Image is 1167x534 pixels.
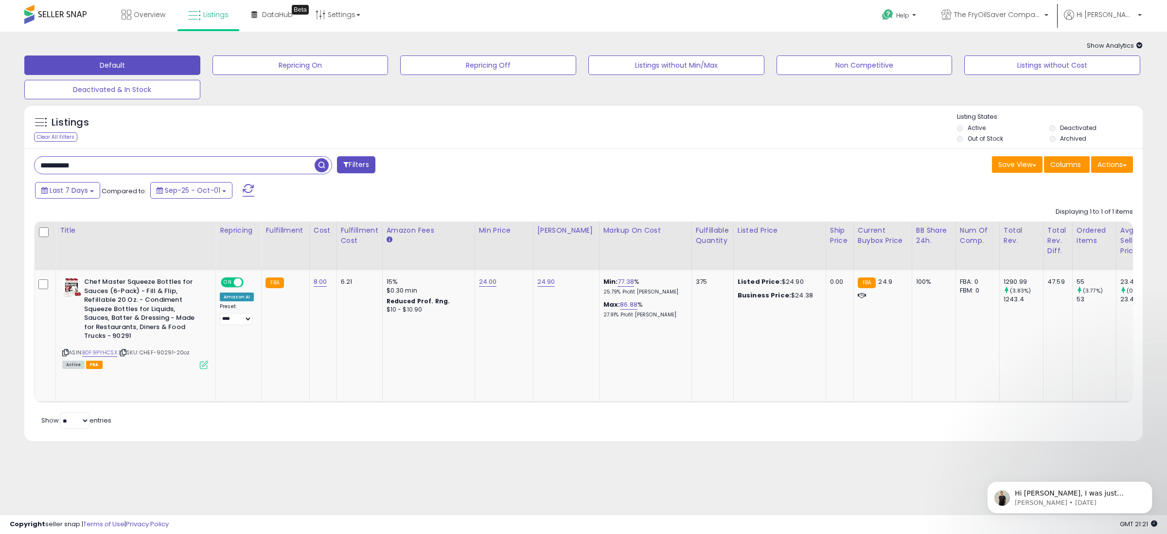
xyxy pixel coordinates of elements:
div: 53 [1077,295,1116,304]
span: Last 7 Days [50,185,88,195]
div: FBA: 0 [960,277,992,286]
a: 77.38 [618,277,634,287]
button: Last 7 Days [35,182,100,199]
div: 23.46 [1120,295,1160,304]
div: BB Share 24h. [916,225,952,246]
b: Business Price: [738,291,791,300]
div: 375 [696,277,726,286]
small: FBA [265,277,283,288]
div: Min Price [479,225,529,236]
button: Non Competitive [777,55,953,75]
span: OFF [242,278,258,287]
span: Columns [1050,160,1081,169]
span: Overview [134,10,165,19]
span: FBA [86,361,103,369]
a: B0F9PYHCSX [82,349,117,357]
a: 24.00 [479,277,497,287]
div: Fulfillment Cost [341,225,378,246]
small: (3.83%) [1010,287,1031,295]
label: Archived [1060,134,1086,143]
a: 8.00 [314,277,327,287]
button: Sep-25 - Oct-01 [150,182,232,199]
button: Listings without Cost [964,55,1140,75]
button: Listings without Min/Max [588,55,764,75]
div: 47.59 [1047,277,1065,286]
small: (3.77%) [1083,287,1103,295]
div: 0.00 [830,277,846,286]
img: 51QRFl0yyrL._SL40_.jpg [62,277,82,297]
div: 1290.99 [1004,277,1043,286]
p: 25.79% Profit [PERSON_NAME] [603,289,684,295]
button: Repricing Off [400,55,576,75]
button: Columns [1044,156,1090,173]
div: Amazon AI [220,293,254,301]
b: Min: [603,277,618,286]
b: Reduced Prof. Rng. [387,297,450,305]
button: Actions [1091,156,1133,173]
b: Max: [603,300,620,309]
div: Total Rev. Diff. [1047,225,1068,256]
p: Listing States: [957,112,1143,122]
a: 86.88 [620,300,637,310]
i: Get Help [882,9,894,21]
span: Compared to: [102,186,146,196]
div: $10 - $10.90 [387,306,467,314]
div: $24.38 [738,291,818,300]
span: | SKU: CHEF-90291-20oz [119,349,190,356]
div: % [603,300,684,318]
b: Listed Price: [738,277,782,286]
a: Help [874,1,926,32]
div: Fulfillment [265,225,305,236]
div: 15% [387,277,467,286]
div: Clear All Filters [34,132,77,142]
div: Amazon Fees [387,225,471,236]
button: Filters [337,156,375,173]
span: Show Analytics [1087,41,1143,50]
div: $0.30 min [387,286,467,295]
a: 24.90 [537,277,555,287]
label: Out of Stock [968,134,1003,143]
p: Message from Keirth, sent 6w ago [42,37,168,46]
span: Listings [203,10,229,19]
div: ASIN: [62,277,208,368]
div: Repricing [220,225,257,236]
div: Markup on Cost [603,225,688,236]
button: Deactivated & In Stock [24,80,200,99]
span: 24.9 [878,277,892,286]
span: Hi [PERSON_NAME], I was just checking in if you have all the information that you needed. I will ... [42,28,162,94]
span: Hi [PERSON_NAME] [1077,10,1135,19]
p: 27.91% Profit [PERSON_NAME] [603,312,684,318]
div: 55 [1077,277,1116,286]
h5: Listings [52,116,89,129]
small: FBA [858,277,876,288]
button: Save View [992,156,1043,173]
span: DataHub [262,10,293,19]
a: Hi [PERSON_NAME] [1064,10,1142,32]
label: Deactivated [1060,124,1096,132]
th: The percentage added to the cost of goods (COGS) that forms the calculator for Min & Max prices. [599,221,691,270]
div: 6.21 [341,277,375,286]
button: Repricing On [212,55,389,75]
label: Active [968,124,986,132]
div: 100% [916,277,948,286]
div: $24.90 [738,277,818,286]
div: Current Buybox Price [858,225,908,246]
div: % [603,277,684,295]
iframe: Intercom notifications message [972,461,1167,529]
span: Help [896,11,909,19]
div: Total Rev. [1004,225,1039,246]
b: Chef Master Squeeze Bottles for Sauces (6-Pack) - Fill & Flip, Refillable 20 Oz. - Condiment Sque... [84,277,202,343]
div: Tooltip anchor [292,5,309,15]
div: Displaying 1 to 1 of 1 items [1056,207,1133,217]
span: All listings currently available for purchase on Amazon [62,361,85,369]
div: 1243.4 [1004,295,1043,304]
button: Default [24,55,200,75]
div: Title [60,225,212,236]
div: [PERSON_NAME] [537,225,595,236]
div: Preset: [220,303,254,325]
div: Num of Comp. [960,225,995,246]
small: (0.04%) [1127,287,1149,295]
span: Sep-25 - Oct-01 [165,185,220,195]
